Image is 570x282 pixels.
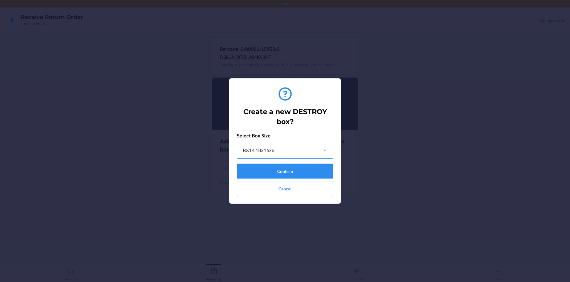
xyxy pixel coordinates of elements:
button: Cancel [237,181,333,196]
h2: Create a new DESTROY box? [239,107,331,127]
button: Confirm [237,164,333,179]
p: Select Box Size [237,132,333,139]
input: BX14 18x16x6 [242,146,243,154]
div: BX14 18x16x6 [243,146,274,154]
